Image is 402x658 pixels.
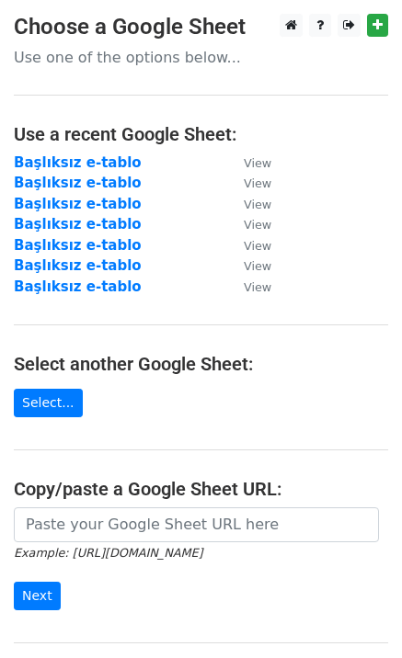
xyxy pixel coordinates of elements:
a: Başlıksız e-tablo [14,278,142,295]
input: Paste your Google Sheet URL here [14,507,379,542]
h4: Select another Google Sheet: [14,353,388,375]
input: Next [14,582,61,610]
a: Select... [14,389,83,417]
small: View [244,239,271,253]
h4: Copy/paste a Google Sheet URL: [14,478,388,500]
h3: Choose a Google Sheet [14,14,388,40]
small: View [244,176,271,190]
a: View [225,216,271,233]
a: Başlıksız e-tablo [14,257,142,274]
a: View [225,237,271,254]
a: Başlıksız e-tablo [14,237,142,254]
a: View [225,278,271,295]
a: View [225,257,271,274]
small: View [244,280,271,294]
a: View [225,196,271,212]
small: View [244,198,271,211]
a: View [225,175,271,191]
a: Başlıksız e-tablo [14,175,142,191]
small: Example: [URL][DOMAIN_NAME] [14,546,202,560]
a: View [225,154,271,171]
small: View [244,156,271,170]
a: Başlıksız e-tablo [14,154,142,171]
a: Başlıksız e-tablo [14,216,142,233]
a: Başlıksız e-tablo [14,196,142,212]
p: Use one of the options below... [14,48,388,67]
small: View [244,259,271,273]
h4: Use a recent Google Sheet: [14,123,388,145]
small: View [244,218,271,232]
